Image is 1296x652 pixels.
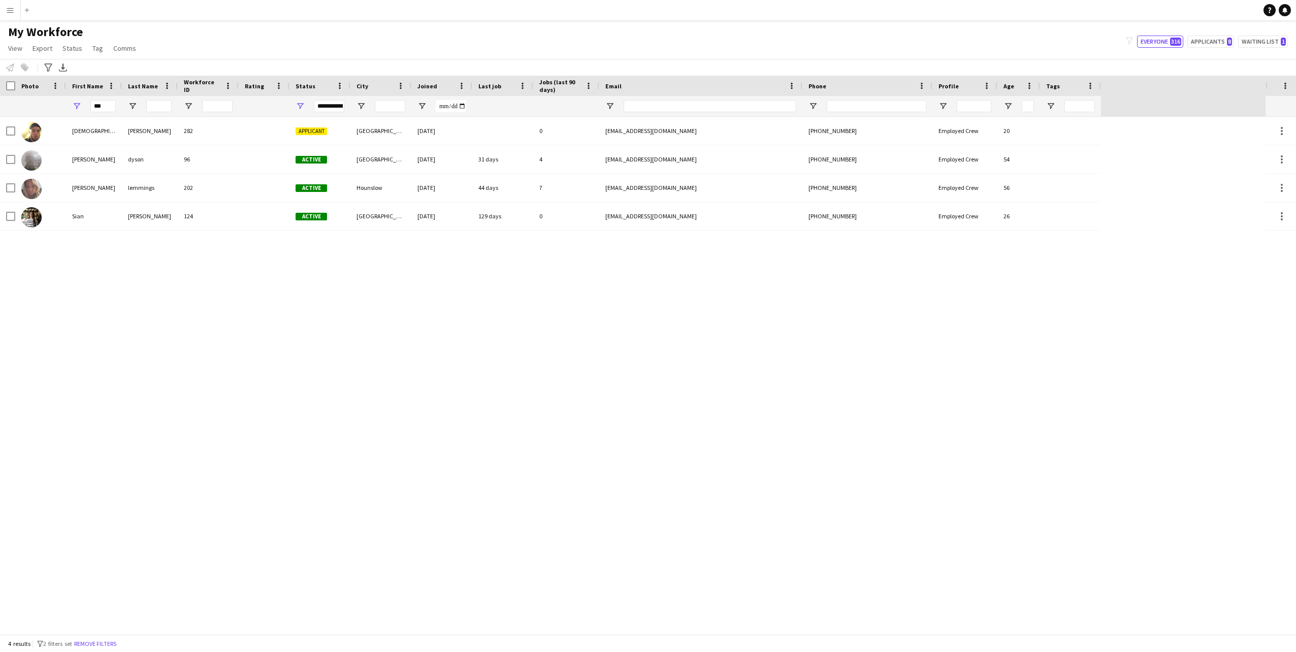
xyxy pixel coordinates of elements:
div: Sian [66,202,122,230]
span: Status [296,82,315,90]
div: [DATE] [411,202,472,230]
app-action-btn: Export XLSX [57,61,69,74]
span: 316 [1170,38,1181,46]
div: Employed Crew [932,145,997,173]
span: City [357,82,368,90]
app-action-btn: Advanced filters [42,61,54,74]
div: 56 [997,174,1040,202]
span: View [8,44,22,53]
button: Open Filter Menu [296,102,305,111]
div: Employed Crew [932,202,997,230]
div: 96 [178,145,239,173]
div: 0 [533,202,599,230]
div: [PHONE_NUMBER] [802,145,932,173]
div: Employed Crew [932,117,997,145]
div: 44 days [472,174,533,202]
div: [GEOGRAPHIC_DATA] [350,145,411,173]
span: 2 filters set [43,640,72,647]
button: Everyone316 [1137,36,1183,48]
div: 4 [533,145,599,173]
span: Phone [808,82,826,90]
div: [PERSON_NAME] [66,145,122,173]
span: Workforce ID [184,78,220,93]
span: My Workforce [8,24,83,40]
button: Open Filter Menu [808,102,818,111]
div: 124 [178,202,239,230]
div: 129 days [472,202,533,230]
span: 1 [1281,38,1286,46]
button: Open Filter Menu [417,102,427,111]
input: Email Filter Input [624,100,796,112]
button: Open Filter Menu [128,102,137,111]
span: Active [296,184,327,192]
button: Open Filter Menu [184,102,193,111]
span: Age [1003,82,1014,90]
div: [GEOGRAPHIC_DATA] [350,202,411,230]
img: Sian Nolan [21,207,42,227]
button: Applicants8 [1187,36,1234,48]
div: [DATE] [411,117,472,145]
img: liane lemmings [21,179,42,199]
span: Photo [21,82,39,90]
a: Tag [88,42,107,55]
input: Joined Filter Input [436,100,466,112]
div: [PERSON_NAME] [122,117,178,145]
span: Last Name [128,82,158,90]
input: Age Filter Input [1022,100,1034,112]
span: 8 [1227,38,1232,46]
div: [DATE] [411,174,472,202]
span: First Name [72,82,103,90]
div: [EMAIL_ADDRESS][DOMAIN_NAME] [599,117,802,145]
span: Active [296,213,327,220]
div: [EMAIL_ADDRESS][DOMAIN_NAME] [599,202,802,230]
div: [EMAIL_ADDRESS][DOMAIN_NAME] [599,145,802,173]
div: 282 [178,117,239,145]
div: [DATE] [411,145,472,173]
button: Open Filter Menu [938,102,948,111]
img: Arian Afshari [21,122,42,142]
div: 26 [997,202,1040,230]
div: Hounslow [350,174,411,202]
div: [DEMOGRAPHIC_DATA] [66,117,122,145]
div: [PERSON_NAME] [122,202,178,230]
span: Profile [938,82,959,90]
input: Phone Filter Input [827,100,926,112]
div: 7 [533,174,599,202]
div: [PERSON_NAME] [66,174,122,202]
div: [EMAIL_ADDRESS][DOMAIN_NAME] [599,174,802,202]
input: Tags Filter Input [1064,100,1095,112]
a: Export [28,42,56,55]
span: Tag [92,44,103,53]
div: dyson [122,145,178,173]
button: Open Filter Menu [72,102,81,111]
span: Jobs (last 90 days) [539,78,581,93]
div: [PHONE_NUMBER] [802,117,932,145]
div: Employed Crew [932,174,997,202]
a: Status [58,42,86,55]
span: Joined [417,82,437,90]
input: Last Name Filter Input [146,100,172,112]
div: 54 [997,145,1040,173]
span: Tags [1046,82,1060,90]
div: [GEOGRAPHIC_DATA] [350,117,411,145]
div: lemmings [122,174,178,202]
div: 31 days [472,145,533,173]
a: Comms [109,42,140,55]
span: Status [62,44,82,53]
button: Open Filter Menu [357,102,366,111]
span: Applicant [296,127,327,135]
span: Email [605,82,622,90]
button: Waiting list1 [1238,36,1288,48]
span: Last job [478,82,501,90]
div: 20 [997,117,1040,145]
button: Open Filter Menu [605,102,614,111]
button: Open Filter Menu [1046,102,1055,111]
div: 0 [533,117,599,145]
span: Rating [245,82,264,90]
a: View [4,42,26,55]
span: Comms [113,44,136,53]
span: Active [296,156,327,164]
div: 202 [178,174,239,202]
input: City Filter Input [375,100,405,112]
div: [PHONE_NUMBER] [802,202,932,230]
